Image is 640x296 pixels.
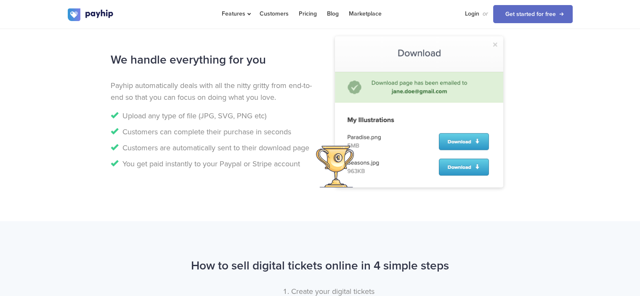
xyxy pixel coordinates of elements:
img: logo.svg [68,8,114,21]
h2: We handle everything for you [111,49,314,71]
p: Payhip automatically deals with all the nitty gritty from end-to-end so that you can focus on doi... [111,80,314,103]
h2: How to sell digital tickets online in 4 simple steps [68,255,573,277]
li: You get paid instantly to your Paypal or Stripe account [111,158,314,170]
a: Get started for free [493,5,573,23]
span: Features [222,10,250,17]
li: Customers are automatically sent to their download page [111,142,314,154]
li: Customers can complete their purchase in seconds [111,126,314,138]
img: trophy.svg [316,146,354,187]
img: digital-art-download.png [335,36,503,187]
li: Upload any type of file (JPG, SVG, PNG etc) [111,110,314,122]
